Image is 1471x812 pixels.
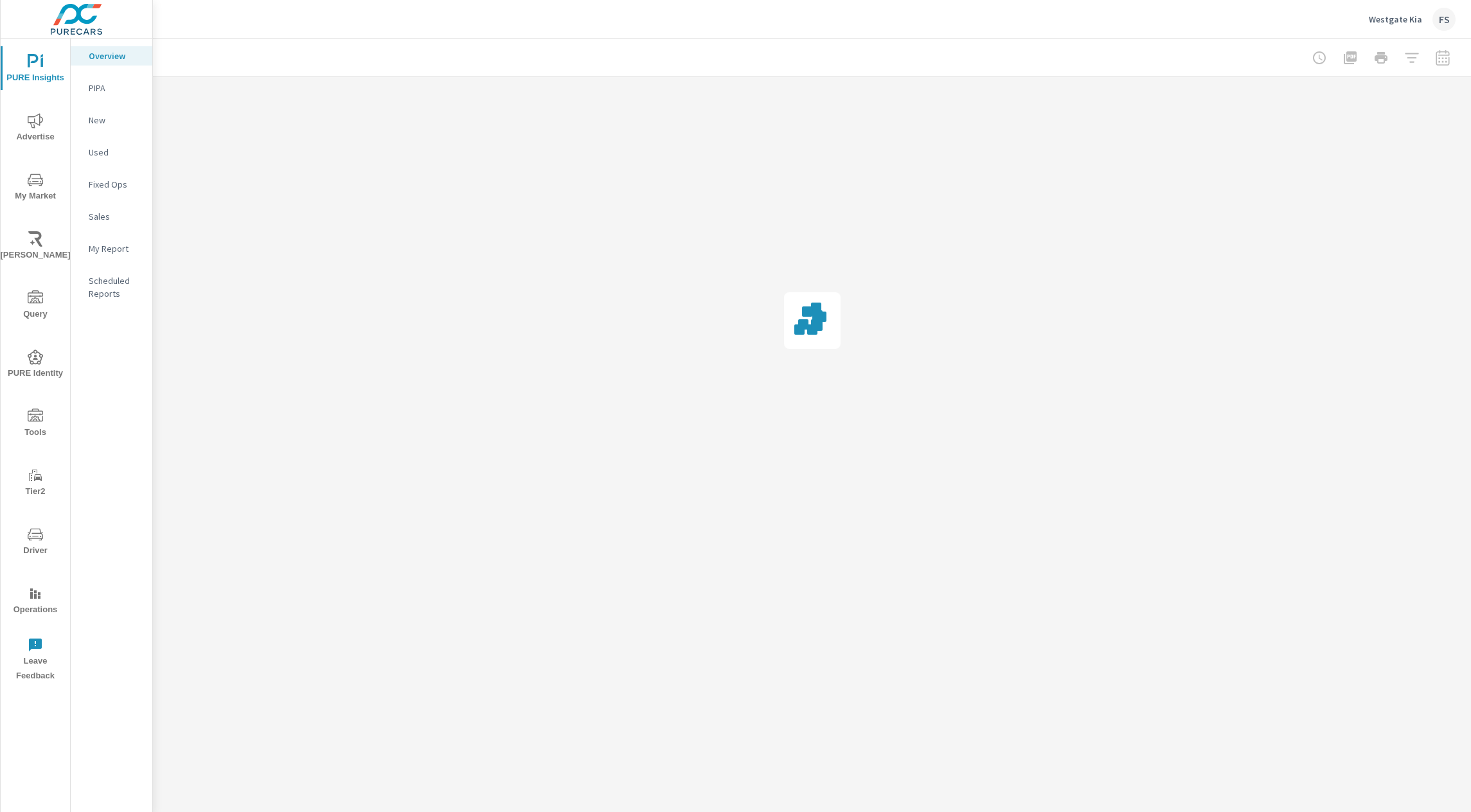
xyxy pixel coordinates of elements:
span: Query [4,290,66,322]
div: Scheduled Reports [71,271,152,303]
p: PIPA [89,82,142,94]
p: Scheduled Reports [89,274,142,300]
div: New [71,110,152,130]
p: My Report [89,242,142,255]
span: PURE Insights [4,54,66,85]
div: Sales [71,207,152,226]
p: Fixed Ops [89,178,142,191]
span: Advertise [4,113,66,145]
span: [PERSON_NAME] [4,231,66,263]
div: Used [71,143,152,162]
div: nav menu [1,39,70,689]
p: Overview [89,49,142,62]
div: My Report [71,239,152,258]
div: Fixed Ops [71,175,152,194]
p: Used [89,146,142,159]
span: Operations [4,586,66,617]
div: PIPA [71,78,152,98]
span: Driver [4,527,66,558]
span: Tools [4,409,66,440]
span: My Market [4,172,66,204]
p: Westgate Kia [1369,13,1422,25]
div: Overview [71,46,152,66]
p: Sales [89,210,142,223]
p: New [89,114,142,127]
span: Leave Feedback [4,637,66,684]
span: PURE Identity [4,349,66,381]
div: FS [1432,8,1456,31]
span: Tier2 [4,468,66,499]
